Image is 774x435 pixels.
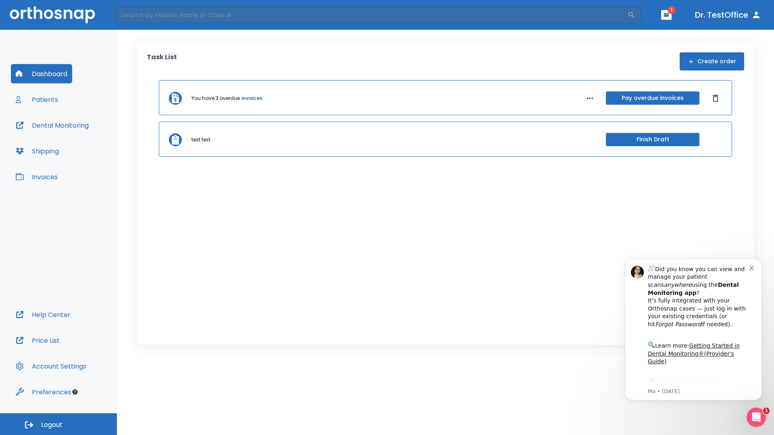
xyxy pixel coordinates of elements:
[41,420,62,429] span: Logout
[241,95,262,102] a: invoices
[747,408,766,427] iframe: Intercom live chat
[10,6,95,23] img: Orthosnap
[191,136,210,143] p: test test
[709,92,722,105] button: Dismiss
[35,131,137,172] div: Download the app: | ​ Let us know if you need help getting started!
[11,64,72,83] button: Dashboard
[11,305,75,324] button: Help Center
[11,382,76,402] button: Preferences
[147,52,177,70] p: Task List
[11,90,63,109] button: Patients
[763,408,770,414] span: 1
[668,6,676,14] span: 1
[11,331,64,350] button: Price List
[606,91,699,105] button: Pay overdue invoices
[11,356,91,376] button: Account Settings
[35,141,137,149] p: Message from Ma, sent 2w ago
[692,8,764,22] button: Dr. TestOffice
[71,388,79,396] div: Tooltip anchor
[680,52,744,70] button: Create order
[613,246,774,413] iframe: Intercom notifications message
[606,133,699,146] button: Finish Draft
[11,167,62,186] button: Invoices
[11,141,64,161] button: Shipping
[137,17,143,24] button: Dismiss notification
[191,95,240,102] p: You have 3 overdue
[11,116,94,135] button: Dental Monitoring
[115,7,627,23] input: Search by Patient Name or Case #
[35,133,107,148] a: App Store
